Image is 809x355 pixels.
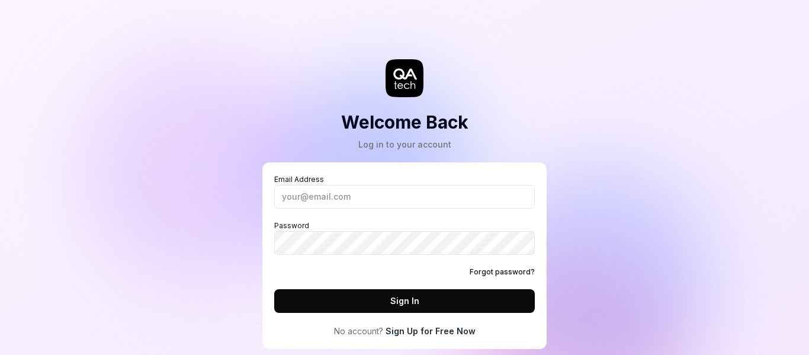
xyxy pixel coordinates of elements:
[274,174,535,209] label: Email Address
[470,267,535,277] a: Forgot password?
[341,138,468,151] div: Log in to your account
[274,220,535,255] label: Password
[274,289,535,313] button: Sign In
[274,185,535,209] input: Email Address
[341,109,468,136] h2: Welcome Back
[274,231,535,255] input: Password
[386,325,476,337] a: Sign Up for Free Now
[334,325,383,337] span: No account?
